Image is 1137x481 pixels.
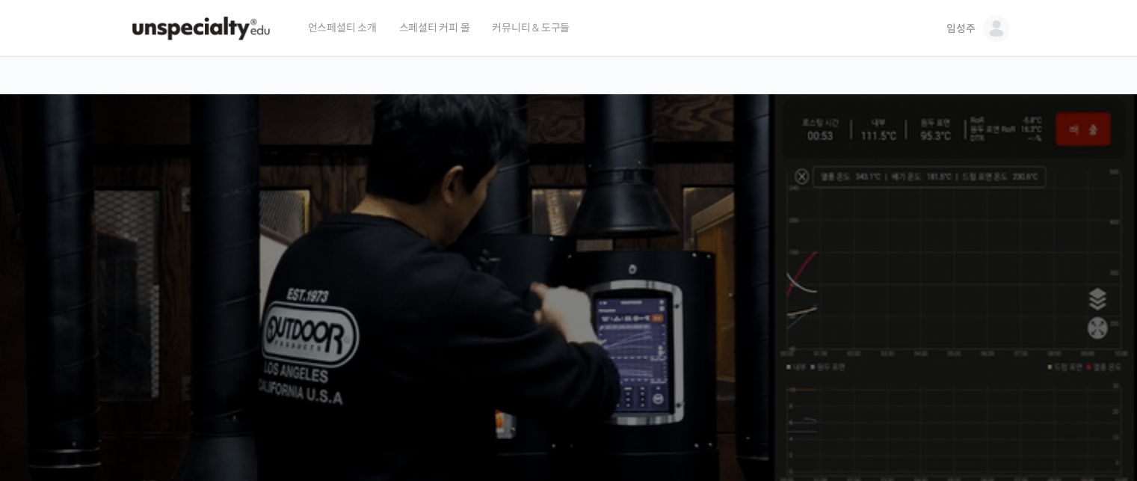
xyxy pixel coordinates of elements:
[15,311,1123,332] p: 시간과 장소에 구애받지 않고, 검증된 커리큘럼으로
[946,22,975,35] span: 임성주
[15,229,1123,304] p: [PERSON_NAME]을 다하는 당신을 위해, 최고와 함께 만든 커피 클래스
